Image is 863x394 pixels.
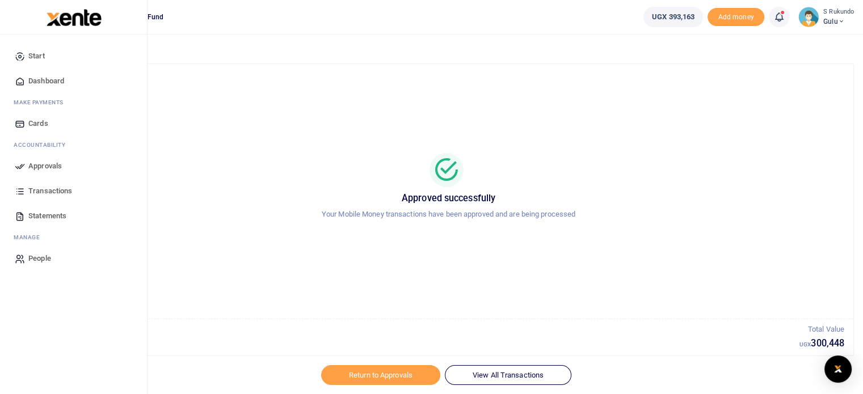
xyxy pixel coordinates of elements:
[9,94,138,111] li: M
[9,111,138,136] a: Cards
[643,7,703,27] a: UGX 393,163
[9,204,138,228] a: Statements
[652,11,694,23] span: UGX 393,163
[798,7,854,27] a: profile-user S Rukundo Gulu
[47,9,102,26] img: logo-large
[22,141,65,149] span: countability
[28,160,62,172] span: Approvals
[19,233,40,242] span: anage
[799,338,844,349] h5: 300,448
[321,365,440,384] a: Return to Approvals
[824,355,852,383] div: Open Intercom Messenger
[9,228,138,246] li: M
[799,341,811,348] small: UGX
[28,75,64,87] span: Dashboard
[708,8,764,27] span: Add money
[9,136,138,154] li: Ac
[639,7,708,27] li: Wallet ballance
[708,12,764,20] a: Add money
[799,324,844,336] p: Total Value
[9,179,138,204] a: Transactions
[445,365,571,384] a: View All Transactions
[53,338,799,349] h5: 4
[45,12,102,21] a: logo-small logo-large logo-large
[9,44,138,69] a: Start
[57,193,840,204] h5: Approved successfully
[708,8,764,27] li: Toup your wallet
[9,246,138,271] a: People
[823,16,854,27] span: Gulu
[28,253,51,264] span: People
[28,118,48,129] span: Cards
[28,210,66,222] span: Statements
[28,185,72,197] span: Transactions
[823,7,854,17] small: S Rukundo
[9,69,138,94] a: Dashboard
[53,324,799,336] p: Total Transactions
[57,209,840,221] p: Your Mobile Money transactions have been approved and are being processed
[9,154,138,179] a: Approvals
[798,7,819,27] img: profile-user
[19,98,64,107] span: ake Payments
[28,50,45,62] span: Start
